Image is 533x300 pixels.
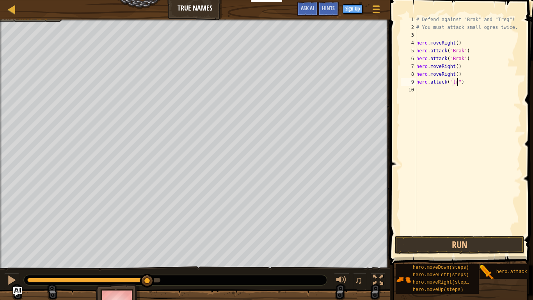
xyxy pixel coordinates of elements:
img: portrait.png [396,272,411,287]
div: 1 [401,16,416,23]
span: hero.moveDown(steps) [413,265,469,270]
button: Toggle fullscreen [370,273,386,289]
button: Ctrl + P: Pause [4,273,20,289]
div: 8 [401,70,416,78]
span: hero.moveLeft(steps) [413,272,469,278]
button: Show game menu [366,2,386,20]
div: 6 [401,55,416,62]
div: 2 [401,23,416,31]
span: ♫ [355,274,362,286]
button: Adjust volume [334,273,349,289]
img: portrait.png [480,265,494,280]
div: 3 [401,31,416,39]
span: hero.moveRight(steps) [413,280,472,285]
div: 4 [401,39,416,47]
div: 5 [401,47,416,55]
span: Hints [322,4,335,12]
button: ♫ [353,273,366,289]
span: hero.moveUp(steps) [413,287,464,293]
button: Sign Up [343,4,362,14]
button: Ask AI [13,287,22,296]
div: 9 [401,78,416,86]
span: Ask AI [301,4,314,12]
button: Ask AI [297,2,318,16]
div: 10 [401,86,416,94]
div: 7 [401,62,416,70]
button: Run [394,236,524,254]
